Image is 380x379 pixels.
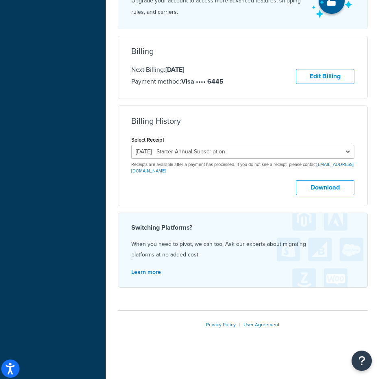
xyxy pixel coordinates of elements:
[131,116,181,125] h3: Billing History
[181,77,224,86] strong: Visa •••• 6445
[131,162,354,174] p: Receipts are available after a payment has processed. If you do not see a receipt, please contact
[131,137,164,143] label: Select Receipt
[131,223,354,233] h4: Switching Platforms?
[239,321,240,328] span: |
[296,69,354,84] a: Edit Billing
[131,65,224,75] p: Next Billing:
[243,321,280,328] a: User Agreement
[131,47,154,56] h3: Billing
[206,321,236,328] a: Privacy Policy
[131,76,224,87] p: Payment method:
[131,161,354,174] a: [EMAIL_ADDRESS][DOMAIN_NAME]
[165,65,184,74] strong: [DATE]
[296,180,354,195] button: Download
[131,268,161,276] a: Learn more
[131,239,354,260] p: When you need to pivot, we can too. Ask our experts about migrating platforms at no added cost.
[352,351,372,371] button: Open Resource Center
